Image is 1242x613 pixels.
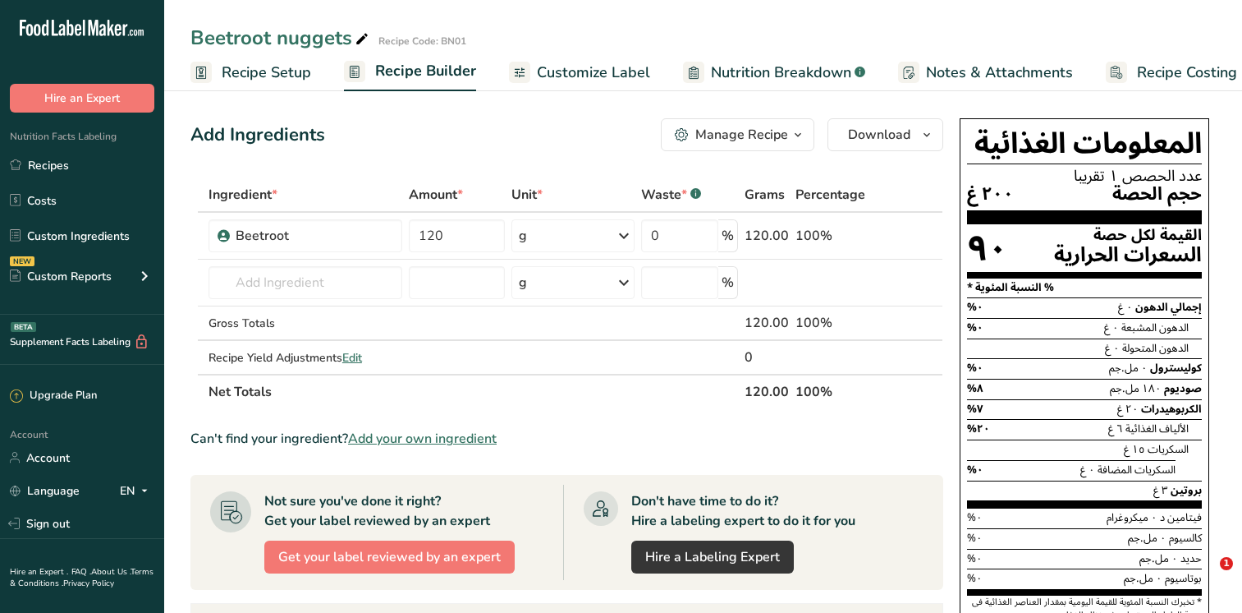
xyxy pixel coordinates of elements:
[1098,459,1176,482] span: السكريات المضافة
[967,228,1008,271] div: ٩٠
[967,126,1202,164] h1: المعلومات الغذائية
[409,185,463,205] span: Amount
[967,417,990,440] span: ٢٠%
[1122,337,1189,360] span: الدهون المتحولة
[1164,377,1202,400] span: صوديوم
[1141,398,1202,421] span: الكربوهيدرات
[795,313,865,333] div: 100%
[631,541,794,574] a: Hire a Labeling Expert
[222,62,311,84] span: Recipe Setup
[795,226,865,246] div: 100%
[10,388,97,404] div: Upgrade Plan
[1180,547,1202,570] span: حديد
[1160,506,1202,529] span: فيتامين د
[967,547,983,570] span: ٠%
[967,296,983,319] span: ٠%
[1109,357,1148,380] span: ٠ مل.جم
[91,566,131,578] a: About Us .
[10,477,80,505] a: Language
[967,398,983,421] span: ٧%
[378,34,466,48] div: Recipe Code: BN01
[1153,479,1168,502] span: ٣ غ
[344,53,476,92] a: Recipe Builder
[745,185,785,205] span: Grams
[190,122,325,149] div: Add Ingredients
[205,374,741,408] th: Net Totals
[1125,417,1189,440] span: الألياف الغذائية
[967,527,983,550] span: ٠%
[683,54,865,91] a: Nutrition Breakdown
[1139,547,1178,570] span: ٠ مل.جم
[375,60,476,82] span: Recipe Builder
[848,125,910,145] span: Download
[898,54,1073,91] a: Notes & Attachments
[1106,54,1237,91] a: Recipe Costing
[209,349,402,366] div: Recipe Yield Adjustments
[10,268,112,285] div: Custom Reports
[10,566,154,589] a: Terms & Conditions .
[537,62,650,84] span: Customize Label
[1220,557,1233,570] span: 1
[967,567,983,590] span: ٠%
[1054,228,1202,243] div: القيمة لكل حصة
[1165,567,1202,590] span: بوتاسيوم
[10,84,154,113] button: Hire an Expert
[342,350,362,366] span: Edit
[631,491,855,531] div: Don't have time to do it? Hire a labeling expert to do it for you
[1054,243,1202,267] div: السعرات الحرارية
[967,377,983,400] span: ٨%
[1137,62,1237,84] span: Recipe Costing
[63,578,114,589] a: Privacy Policy
[190,429,943,449] div: Can't find your ingredient?
[745,226,789,246] div: 120.00
[519,226,527,246] div: g
[1124,567,1162,590] span: ٠ مل.جم
[1186,557,1226,597] iframe: Intercom live chat
[1104,316,1119,339] span: ٠ غ
[1135,296,1202,319] span: إجمالي الدهون
[827,118,943,151] button: Download
[10,256,34,266] div: NEW
[120,481,154,500] div: EN
[967,168,1202,184] div: عدد الحصص ١ تقريبا
[348,429,497,449] span: Add your own ingredient
[209,266,402,299] input: Add Ingredient
[264,491,490,531] div: Not sure you've done it right? Get your label reviewed by an expert
[1117,398,1139,421] span: ٢٠ غ
[967,506,983,529] span: ٠%
[11,322,36,332] div: BETA
[641,185,701,205] div: Waste
[967,184,1014,205] span: ٢٠٠ غ
[967,357,983,380] span: ٠%
[10,566,68,578] a: Hire an Expert .
[1128,527,1166,550] span: ٠ مل.جم
[1148,438,1189,461] span: السكريات
[1112,184,1202,205] span: حجم الحصة
[190,54,311,91] a: Recipe Setup
[71,566,91,578] a: FAQ .
[511,185,543,205] span: Unit
[745,348,789,367] div: 0
[795,185,865,205] span: Percentage
[661,118,814,151] button: Manage Recipe
[190,23,372,53] div: Beetroot nuggets
[1110,377,1162,400] span: ١٨٠ مل.جم
[1171,479,1202,502] span: بروتين
[1150,357,1202,380] span: كوليسترول
[264,541,515,574] button: Get your label reviewed by an expert
[209,315,402,332] div: Gross Totals
[1105,337,1120,360] span: ٠ غ
[1108,417,1123,440] span: ٦ غ
[1118,296,1133,319] span: ٠ غ
[209,185,277,205] span: Ingredient
[278,547,501,567] span: Get your label reviewed by an expert
[1169,527,1202,550] span: كالسيوم
[967,316,983,339] span: ٠%
[236,226,392,246] div: Beetroot
[967,459,983,482] span: ٠%
[519,273,527,293] div: g
[1124,438,1145,461] span: ١٥ غ
[509,54,650,91] a: Customize Label
[741,374,792,408] th: 120.00
[926,62,1073,84] span: Notes & Attachments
